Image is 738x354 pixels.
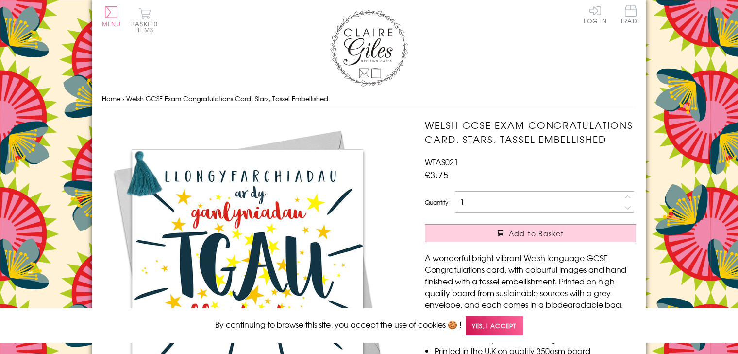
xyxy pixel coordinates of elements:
button: Basket0 items [131,8,158,33]
img: Claire Giles Greetings Cards [330,10,408,87]
span: Welsh GCSE Exam Congratulations Card, Stars, Tassel Embellished [126,94,328,103]
span: Yes, I accept [466,316,523,335]
span: 0 items [135,19,158,34]
button: Add to Basket [425,224,636,242]
nav: breadcrumbs [102,89,636,109]
span: Trade [621,5,641,24]
span: › [122,94,124,103]
span: WTAS021 [425,156,458,168]
span: Menu [102,19,121,28]
a: Home [102,94,120,103]
label: Quantity [425,198,448,207]
h1: Welsh GCSE Exam Congratulations Card, Stars, Tassel Embellished [425,118,636,146]
p: A wonderful bright vibrant Welsh language GCSE Congratulations card, with colourful images and ha... [425,252,636,310]
a: Log In [584,5,607,24]
button: Menu [102,6,121,27]
span: £3.75 [425,168,449,181]
a: Trade [621,5,641,26]
span: Add to Basket [509,229,564,238]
